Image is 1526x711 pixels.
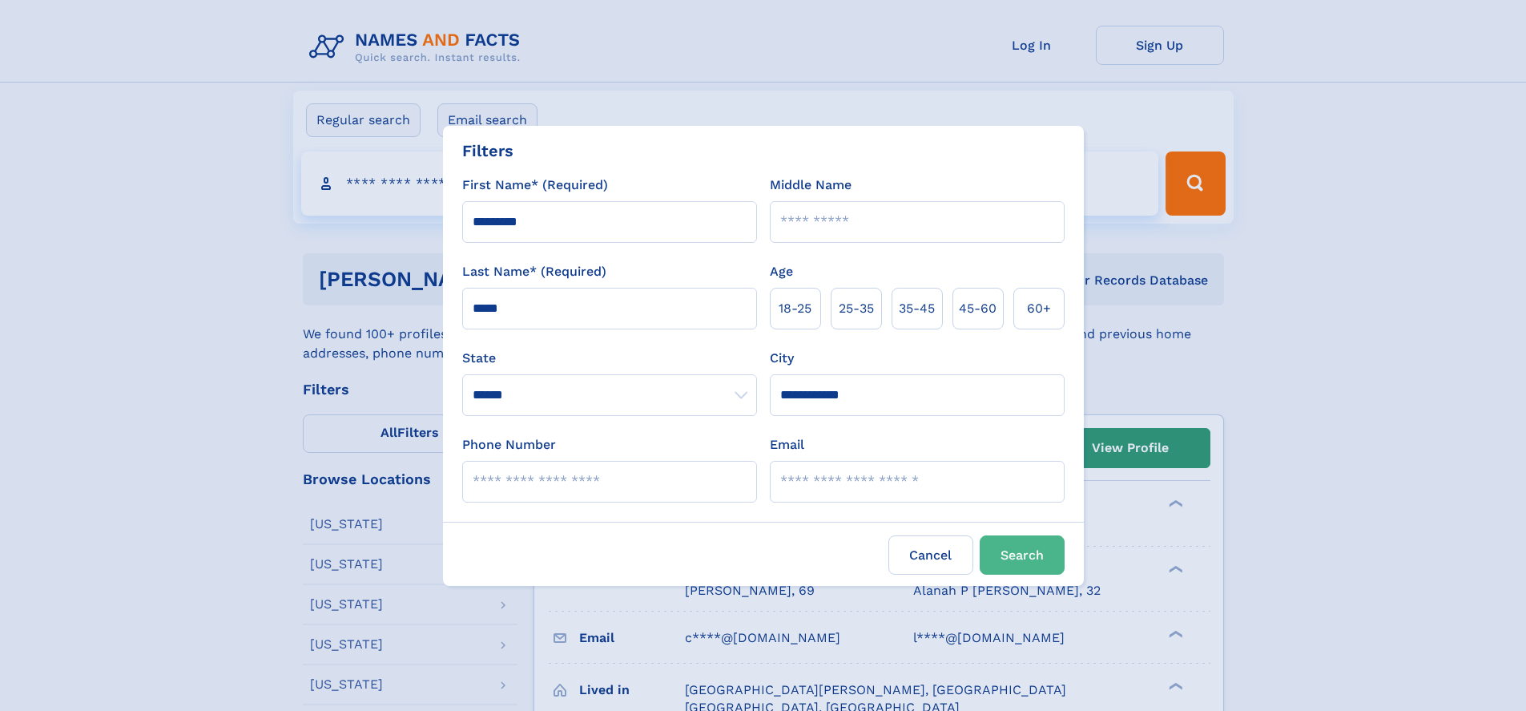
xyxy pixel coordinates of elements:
[770,349,794,368] label: City
[462,435,556,454] label: Phone Number
[980,535,1065,575] button: Search
[779,299,811,318] span: 18‑25
[462,176,608,195] label: First Name* (Required)
[839,299,874,318] span: 25‑35
[462,139,513,163] div: Filters
[770,262,793,281] label: Age
[1027,299,1051,318] span: 60+
[770,176,852,195] label: Middle Name
[888,535,973,575] label: Cancel
[462,262,606,281] label: Last Name* (Required)
[462,349,757,368] label: State
[959,299,997,318] span: 45‑60
[899,299,935,318] span: 35‑45
[770,435,804,454] label: Email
